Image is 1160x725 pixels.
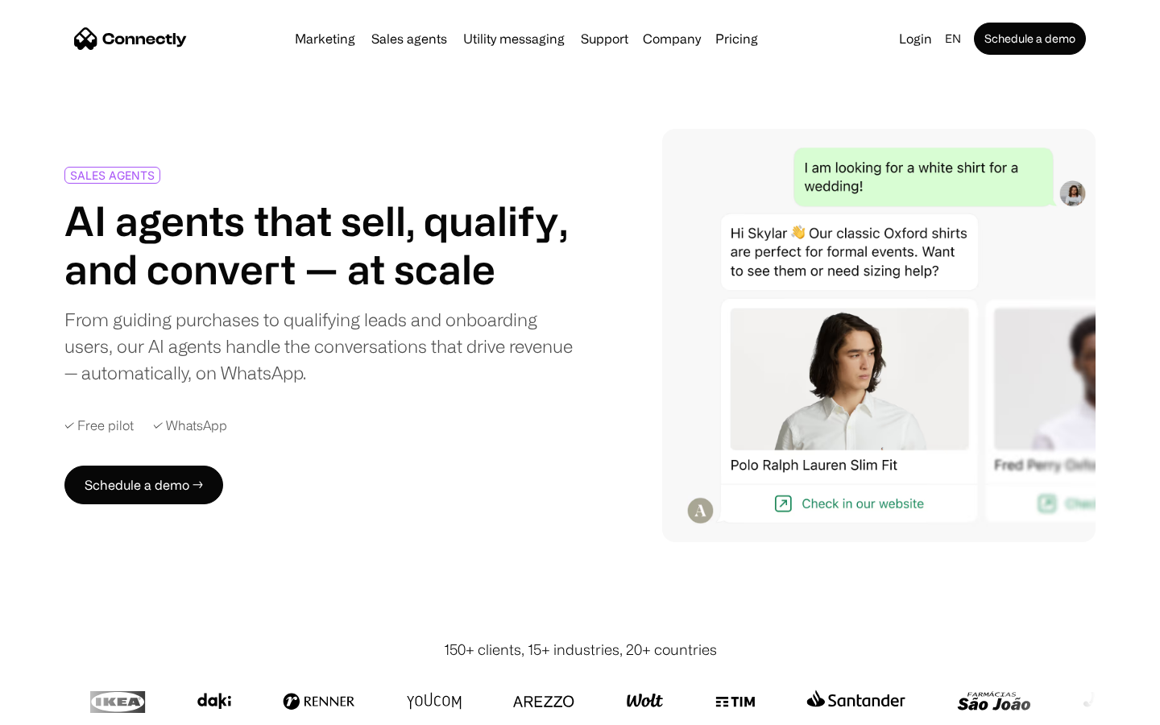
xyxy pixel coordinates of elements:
[64,306,574,386] div: From guiding purchases to qualifying leads and onboarding users, our AI agents handle the convers...
[893,27,938,50] a: Login
[709,32,764,45] a: Pricing
[945,27,961,50] div: en
[153,418,227,433] div: ✓ WhatsApp
[444,639,717,661] div: 150+ clients, 15+ industries, 20+ countries
[974,23,1086,55] a: Schedule a demo
[288,32,362,45] a: Marketing
[16,695,97,719] aside: Language selected: English
[64,197,574,293] h1: AI agents that sell, qualify, and convert — at scale
[574,32,635,45] a: Support
[365,32,454,45] a: Sales agents
[64,466,223,504] a: Schedule a demo →
[457,32,571,45] a: Utility messaging
[70,169,155,181] div: SALES AGENTS
[32,697,97,719] ul: Language list
[64,418,134,433] div: ✓ Free pilot
[643,27,701,50] div: Company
